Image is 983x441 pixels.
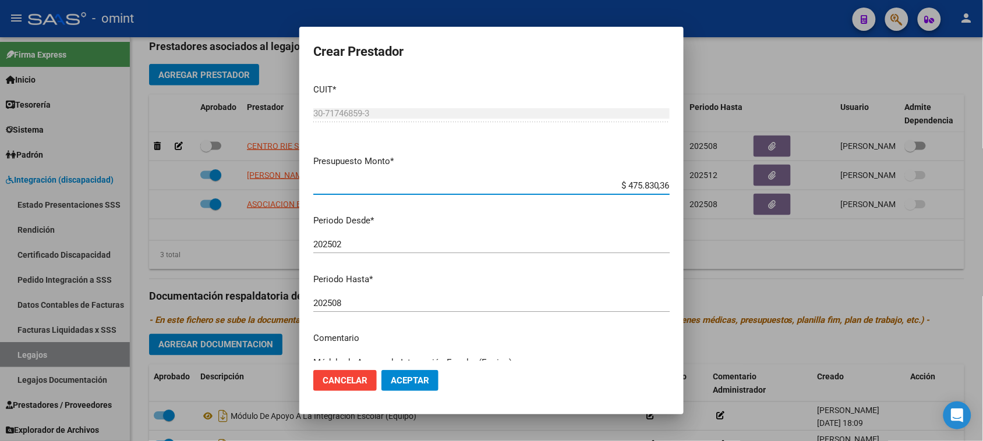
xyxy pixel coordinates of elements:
[323,375,367,386] span: Cancelar
[313,155,670,168] p: Presupuesto Monto
[313,214,670,227] p: Periodo Desde
[313,273,670,286] p: Periodo Hasta
[391,375,429,386] span: Aceptar
[381,370,439,391] button: Aceptar
[943,401,971,429] div: Open Intercom Messenger
[313,83,670,97] p: CUIT
[313,332,670,345] p: Comentario
[313,41,670,63] h2: Crear Prestador
[313,370,377,391] button: Cancelar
